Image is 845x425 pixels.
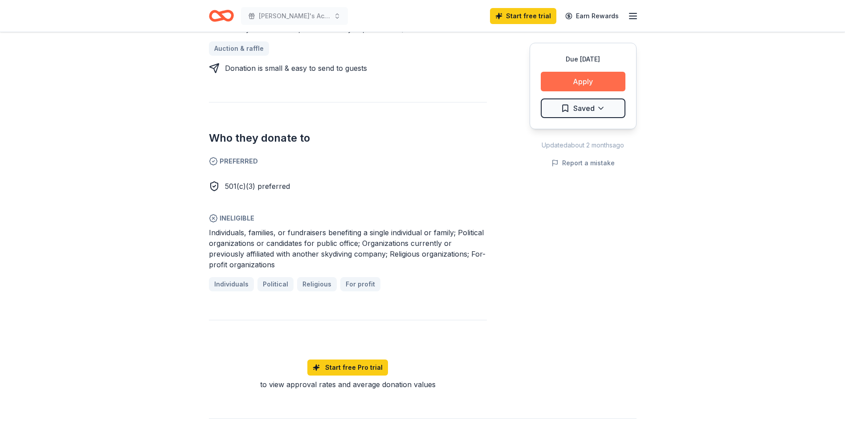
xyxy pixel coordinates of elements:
a: Political [257,277,294,291]
button: [PERSON_NAME]'s Aces Legacy Classic [241,7,348,25]
span: Ineligible [209,213,487,224]
span: Saved [573,102,595,114]
a: Start free trial [490,8,556,24]
a: For profit [340,277,380,291]
a: Auction & raffle [209,41,269,56]
div: Due [DATE] [541,54,625,65]
a: Earn Rewards [560,8,624,24]
a: Start free Pro trial [307,360,388,376]
button: Apply [541,72,625,91]
span: For profit [346,279,375,290]
a: Home [209,5,234,26]
div: to view approval rates and average donation values [209,379,487,390]
button: Saved [541,98,625,118]
span: Political [263,279,288,290]
a: Religious [297,277,337,291]
span: Individuals [214,279,249,290]
span: Individuals, families, or fundraisers benefiting a single individual or family; Political organiz... [209,228,486,269]
div: Updated about 2 months ago [530,140,637,151]
h2: Who they donate to [209,131,487,145]
span: [PERSON_NAME]'s Aces Legacy Classic [259,11,330,21]
span: Preferred [209,156,487,167]
span: 501(c)(3) preferred [225,182,290,191]
button: Report a mistake [551,158,615,168]
div: Donation is small & easy to send to guests [225,63,367,74]
span: Religious [302,279,331,290]
a: Individuals [209,277,254,291]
